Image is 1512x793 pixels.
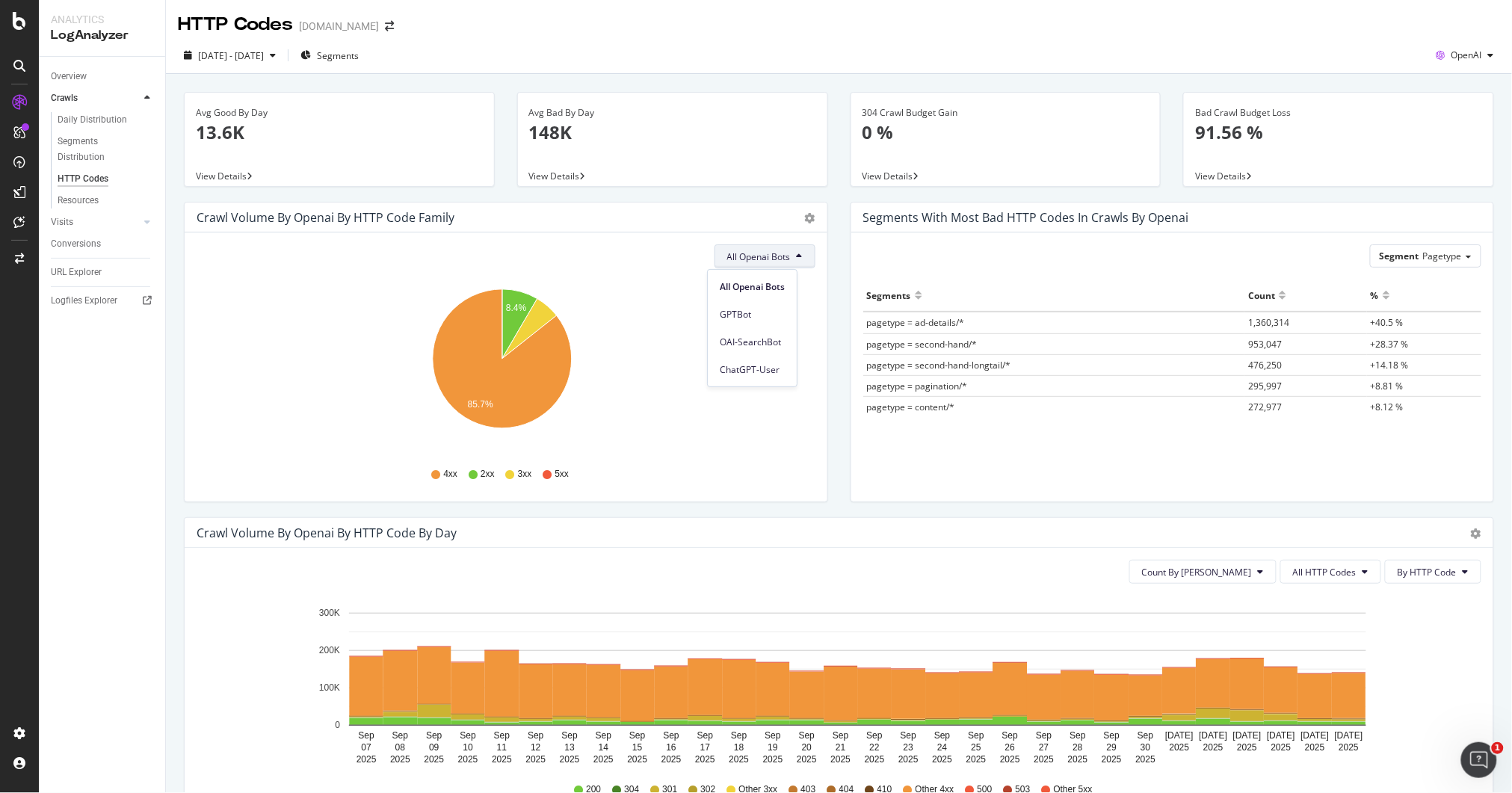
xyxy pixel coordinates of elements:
[867,380,968,392] span: pagetype = pagination/*
[720,363,785,377] span: ChatGPT-User
[560,754,580,765] text: 2025
[492,754,512,765] text: 2025
[1034,754,1054,765] text: 2025
[937,742,948,753] text: 24
[1398,566,1457,578] span: By HTTP Code
[715,244,815,268] button: All Openai Bots
[197,280,808,454] svg: A chart.
[1248,359,1282,371] span: 476,250
[865,754,885,765] text: 2025
[528,730,544,741] text: Sep
[1165,730,1194,741] text: [DATE]
[294,43,365,67] button: Segments
[1461,742,1497,778] iframe: Intercom live chat
[299,19,379,34] div: [DOMAIN_NAME]
[1371,401,1404,413] span: +8.12 %
[1371,380,1404,392] span: +8.81 %
[1073,742,1083,753] text: 28
[720,280,785,294] span: All Openai Bots
[1471,528,1481,539] div: gear
[1305,742,1325,753] text: 2025
[731,730,747,741] text: Sep
[1492,742,1504,754] span: 1
[797,754,817,765] text: 2025
[392,730,409,741] text: Sep
[51,293,117,309] div: Logfiles Explorer
[1000,754,1020,765] text: 2025
[51,69,87,84] div: Overview
[198,49,264,62] span: [DATE] - [DATE]
[529,170,580,182] span: View Details
[1248,380,1282,392] span: 295,997
[1371,359,1409,371] span: +14.18 %
[596,730,612,741] text: Sep
[867,283,911,307] div: Segments
[197,525,457,540] div: Crawl Volume by openai by HTTP Code by Day
[460,730,476,741] text: Sep
[765,730,781,741] text: Sep
[1142,566,1252,578] span: Count By Day
[51,90,140,106] a: Crawls
[869,742,880,753] text: 22
[1107,742,1117,753] text: 29
[1371,316,1404,329] span: +40.5 %
[197,596,1468,769] svg: A chart.
[866,730,883,741] text: Sep
[1431,43,1500,67] button: OpenAI
[1339,742,1359,753] text: 2025
[666,742,676,753] text: 16
[863,106,1150,120] div: 304 Crawl Budget Gain
[531,742,541,753] text: 12
[1200,730,1228,741] text: [DATE]
[58,112,155,128] a: Daily Distribution
[1068,754,1088,765] text: 2025
[1170,742,1190,753] text: 2025
[1423,250,1462,262] span: Pagetype
[833,730,849,741] text: Sep
[317,49,359,62] span: Segments
[51,12,153,27] div: Analytics
[697,730,714,741] text: Sep
[196,120,483,145] p: 13.6K
[727,250,791,263] span: All Openai Bots
[51,215,73,230] div: Visits
[51,27,153,44] div: LogAnalyzer
[904,742,914,753] text: 23
[593,754,614,765] text: 2025
[968,730,984,741] text: Sep
[1135,754,1155,765] text: 2025
[867,338,978,351] span: pagetype = second-hand/*
[319,683,340,694] text: 100K
[51,236,155,252] a: Conversions
[1102,754,1122,765] text: 2025
[695,754,715,765] text: 2025
[463,742,473,753] text: 10
[390,754,410,765] text: 2025
[1248,401,1282,413] span: 272,977
[830,754,851,765] text: 2025
[661,754,682,765] text: 2025
[1371,283,1379,307] div: %
[494,730,510,741] text: Sep
[429,742,439,753] text: 09
[901,730,917,741] text: Sep
[58,193,155,209] a: Resources
[768,742,778,753] text: 19
[319,608,340,619] text: 300K
[805,213,815,223] div: gear
[1248,338,1282,351] span: 953,047
[564,742,575,753] text: 13
[529,120,816,145] p: 148K
[1005,742,1016,753] text: 26
[898,754,919,765] text: 2025
[497,742,507,753] text: 11
[196,170,247,182] span: View Details
[196,106,483,120] div: Avg Good By Day
[58,193,99,209] div: Resources
[424,754,444,765] text: 2025
[971,742,981,753] text: 25
[1237,742,1257,753] text: 2025
[867,316,965,329] span: pagetype = ad-details/*
[51,236,101,252] div: Conversions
